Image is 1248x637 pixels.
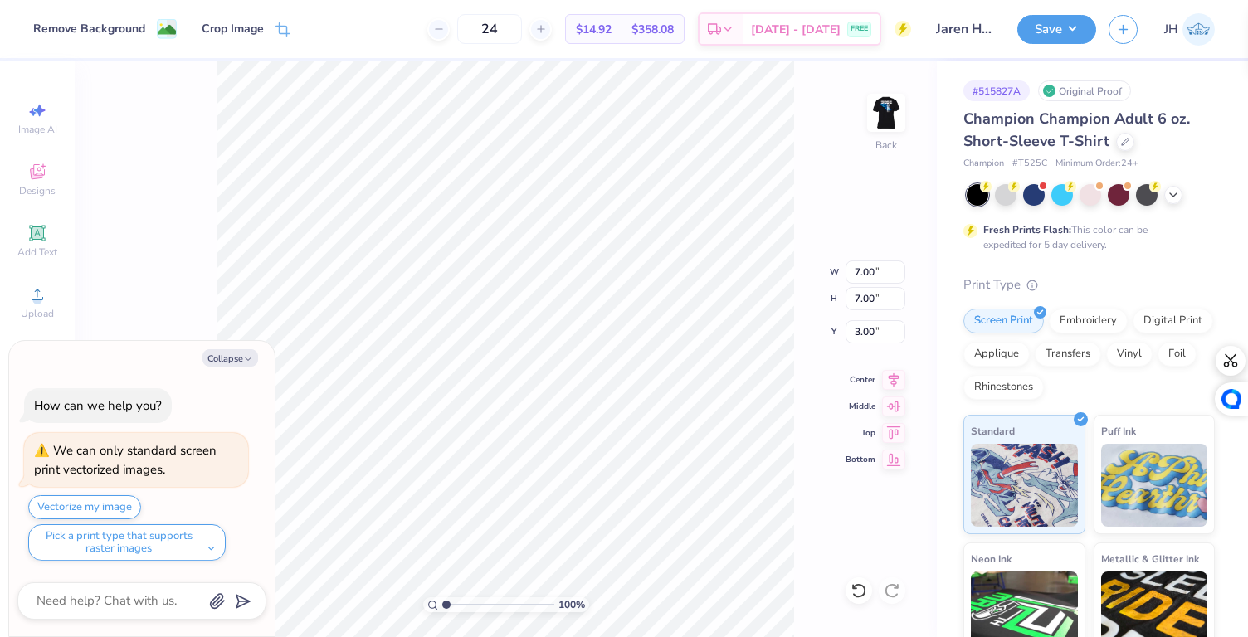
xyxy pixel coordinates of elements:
span: Upload [21,307,54,320]
span: Center [846,374,875,386]
span: 100 % [558,597,585,612]
button: Vectorize my image [28,495,141,519]
div: Applique [963,342,1030,367]
span: # T525C [1012,157,1047,171]
span: Top [846,427,875,439]
span: FREE [851,23,868,35]
span: Metallic & Glitter Ink [1101,550,1199,567]
div: Vinyl [1106,342,1153,367]
div: Embroidery [1049,309,1128,333]
span: $358.08 [631,21,674,38]
div: # 515827A [963,80,1030,101]
span: Champion Champion Adult 6 oz. Short-Sleeve T-Shirt [963,109,1190,151]
span: Champion [963,157,1004,171]
div: Screen Print [963,309,1044,333]
span: JH [1164,20,1178,39]
span: [DATE] - [DATE] [751,21,841,38]
div: Print Type [963,275,1215,294]
img: Back [870,96,903,129]
span: Neon Ink [971,550,1012,567]
span: Minimum Order: 24 + [1055,157,1138,171]
span: Puff Ink [1101,422,1136,440]
button: Collapse [202,349,258,367]
span: $14.92 [576,21,612,38]
div: Foil [1158,342,1197,367]
div: We can only standard screen print vectorized images. [34,442,217,478]
input: Untitled Design [924,12,1005,46]
button: Save [1017,15,1096,44]
div: Digital Print [1133,309,1213,333]
strong: Fresh Prints Flash: [983,223,1071,236]
input: – – [457,14,522,44]
span: Image AI [18,123,57,136]
button: Pick a print type that supports raster images [28,524,226,561]
div: Back [875,138,897,153]
a: JH [1164,13,1215,46]
span: Add Text [17,246,57,259]
span: Standard [971,422,1015,440]
div: This color can be expedited for 5 day delivery. [983,222,1187,252]
img: Puff Ink [1101,444,1208,527]
span: Middle [846,401,875,412]
img: Jaren Hossfeld [1182,13,1215,46]
img: Standard [971,444,1078,527]
div: How can we help you? [34,397,162,414]
span: Bottom [846,454,875,465]
div: Remove Background [33,20,145,37]
div: Transfers [1035,342,1101,367]
div: Rhinestones [963,375,1044,400]
div: Crop Image [202,20,264,37]
div: Original Proof [1038,80,1131,101]
span: Designs [19,184,56,197]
